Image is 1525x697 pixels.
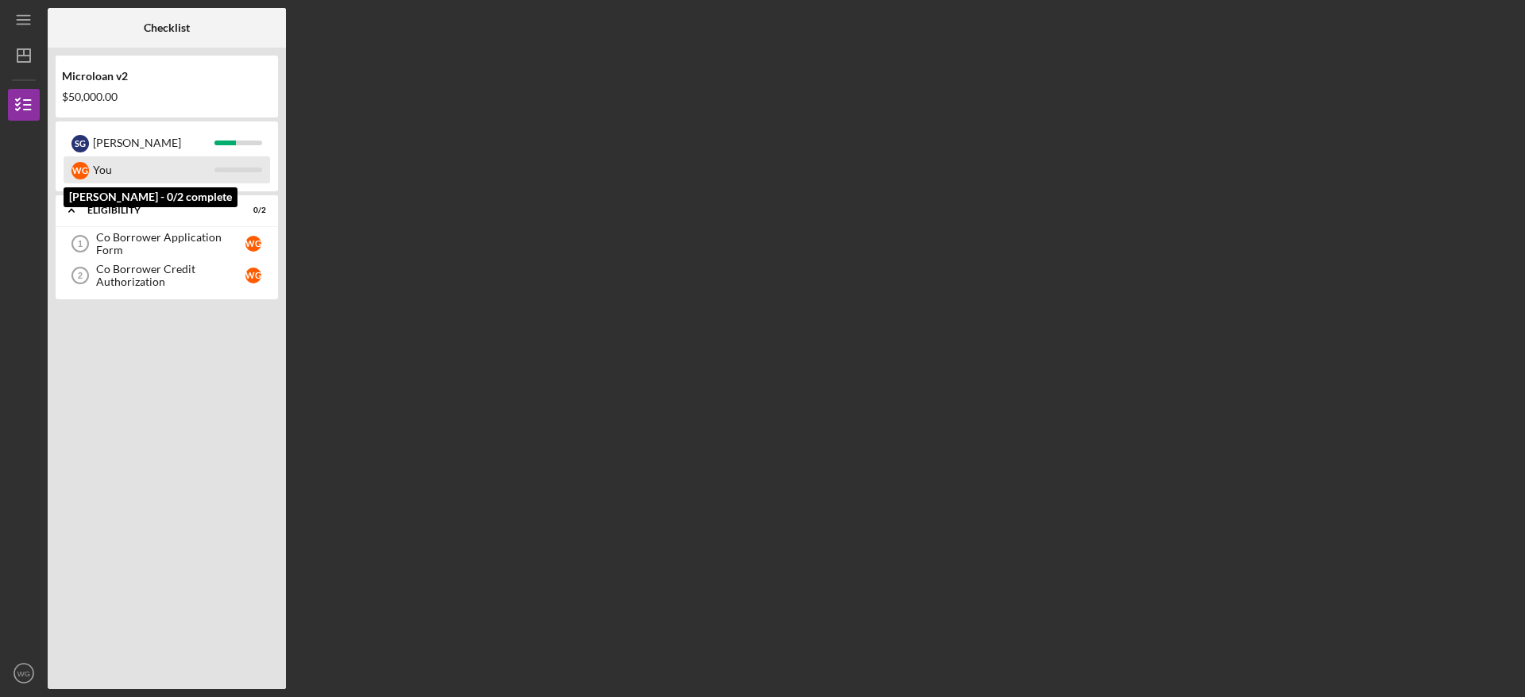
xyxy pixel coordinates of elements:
[62,70,272,83] div: Microloan v2
[78,271,83,280] tspan: 2
[87,206,226,215] div: Eligibility
[96,263,245,288] div: Co Borrower Credit Authorization
[71,162,89,179] div: W G
[62,90,272,103] div: $50,000.00
[96,231,245,256] div: Co Borrower Application Form
[144,21,190,34] b: Checklist
[17,669,31,678] text: WG
[78,239,83,248] tspan: 1
[64,260,270,291] a: 2Co Borrower Credit AuthorizationWG
[93,156,214,183] div: You
[245,268,261,283] div: W G
[64,228,270,260] a: 1Co Borrower Application FormWG
[93,129,214,156] div: [PERSON_NAME]
[237,206,266,215] div: 0 / 2
[71,135,89,152] div: S G
[245,236,261,252] div: W G
[8,657,40,689] button: WG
